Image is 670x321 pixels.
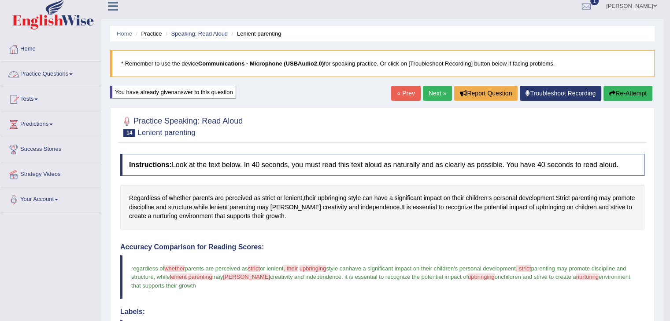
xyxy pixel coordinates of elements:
[226,193,252,203] span: Click to see word definition
[323,203,347,212] span: Click to see word definition
[164,265,185,272] span: whether
[493,193,517,203] span: Click to see word definition
[536,203,565,212] span: Click to see word definition
[157,274,170,280] span: while
[257,203,268,212] span: Click to see word definition
[270,274,341,280] span: creativity and independence
[148,212,152,221] span: Click to see word definition
[156,203,166,212] span: Click to see word definition
[599,203,609,212] span: Click to see word definition
[131,265,164,272] span: regardless of
[277,193,282,203] span: Click to see word definition
[230,29,281,38] li: Lenient parenting
[194,203,208,212] span: Click to see word definition
[0,162,101,184] a: Strategy Videos
[349,203,359,212] span: Click to see word definition
[603,86,652,101] button: Re-Attempt
[129,161,172,168] b: Instructions:
[0,112,101,134] a: Predictions
[612,193,635,203] span: Click to see word definition
[575,203,597,212] span: Click to see word definition
[468,274,495,280] span: upbringing
[120,154,644,176] h4: Look at the text below. In 40 seconds, you must read this text aloud as naturally and as clearly ...
[210,203,228,212] span: Click to see word definition
[452,193,464,203] span: Click to see word definition
[252,212,264,221] span: Click to see word definition
[260,265,283,272] span: or lenient
[129,203,155,212] span: Click to see word definition
[162,193,167,203] span: Click to see word definition
[627,203,632,212] span: Click to see word definition
[170,274,212,280] span: lenient parenting
[304,193,316,203] span: Click to see word definition
[444,193,451,203] span: Click to see word definition
[484,203,507,212] span: Click to see word definition
[123,129,135,137] span: 14
[117,30,132,37] a: Home
[520,86,601,101] a: Troubleshoot Recording
[519,193,554,203] span: Click to see word definition
[215,193,224,203] span: Click to see word definition
[215,212,225,221] span: Click to see word definition
[344,274,468,280] span: it is essential to recognize the potential impact of
[424,193,442,203] span: Click to see word definition
[154,274,155,280] span: ,
[341,274,343,280] span: .
[266,212,285,221] span: Click to see word definition
[407,203,411,212] span: Click to see word definition
[413,203,437,212] span: Click to see word definition
[326,265,348,272] span: style can
[361,203,400,212] span: Click to see word definition
[171,30,228,37] a: Speaking: Read Aloud
[254,193,260,203] span: Click to see word definition
[0,87,101,109] a: Tests
[120,115,243,137] h2: Practice Speaking: Read Aloud
[248,265,260,272] span: strict
[179,212,213,221] span: Click to see word definition
[599,193,611,203] span: Click to see word definition
[0,187,101,209] a: Your Account
[348,193,361,203] span: Click to see word definition
[230,203,255,212] span: Click to see word definition
[110,50,655,77] blockquote: * Remember to use the device for speaking practice. Or click on [Troubleshoot Recording] button b...
[198,60,324,67] b: Communications - Microphone (USBAudio2.0)
[0,62,101,84] a: Practice Questions
[474,203,482,212] span: Click to see word definition
[129,212,146,221] span: Click to see word definition
[454,86,518,101] button: Report Question
[129,193,160,203] span: Click to see word definition
[318,193,346,203] span: Click to see word definition
[611,203,625,212] span: Click to see word definition
[0,37,101,59] a: Home
[556,193,570,203] span: Click to see word definition
[120,308,644,316] h4: Labels:
[374,193,388,203] span: Click to see word definition
[168,203,192,212] span: Click to see word definition
[110,86,236,98] div: You have already given answer to this question
[501,274,576,280] span: children and strive to create a
[466,193,492,203] span: Click to see word definition
[131,274,632,288] span: environment that supports their growth
[185,265,248,272] span: parents are perceived as
[439,203,444,212] span: Click to see word definition
[153,212,178,221] span: Click to see word definition
[300,265,326,272] span: upbringing
[401,203,405,212] span: Click to see word definition
[270,203,321,212] span: Click to see word definition
[133,29,162,38] li: Practice
[445,203,472,212] span: Click to see word definition
[566,203,574,212] span: Click to see word definition
[516,265,531,272] span: . strict
[389,193,393,203] span: Click to see word definition
[120,243,644,251] h4: Accuracy Comparison for Reading Scores:
[576,274,599,280] span: nurturing
[212,274,223,280] span: may
[169,193,191,203] span: Click to see word definition
[283,265,298,272] span: , their
[391,86,420,101] a: « Prev
[120,185,644,230] div: , . , . .
[509,203,527,212] span: Click to see word definition
[223,274,270,280] span: [PERSON_NAME]
[394,193,422,203] span: Click to see word definition
[571,193,597,203] span: Click to see word definition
